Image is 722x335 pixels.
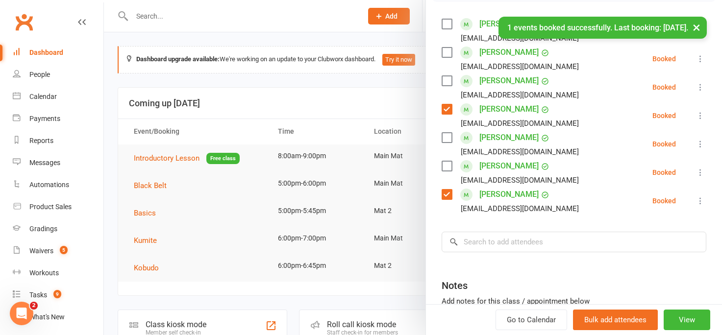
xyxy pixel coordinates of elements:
a: People [13,64,103,86]
a: Product Sales [13,196,103,218]
a: Waivers 5 [13,240,103,262]
a: What's New [13,306,103,328]
input: Search to add attendees [442,232,706,252]
div: [EMAIL_ADDRESS][DOMAIN_NAME] [461,117,579,130]
a: Messages [13,152,103,174]
a: Payments [13,108,103,130]
div: Booked [652,112,676,119]
div: Dashboard [29,48,63,56]
span: 9 [53,290,61,298]
button: Bulk add attendees [573,310,658,330]
div: People [29,71,50,78]
div: Gradings [29,225,57,233]
div: Workouts [29,269,59,277]
span: 5 [60,246,68,254]
a: Tasks 9 [13,284,103,306]
iframe: Intercom live chat [10,302,33,325]
div: [EMAIL_ADDRESS][DOMAIN_NAME] [461,145,579,158]
a: Go to Calendar [496,310,567,330]
a: [PERSON_NAME] [479,101,539,117]
div: 1 events booked successfully. Last booking: [DATE]. [498,17,707,39]
div: Tasks [29,291,47,299]
a: [PERSON_NAME] [479,73,539,89]
div: [EMAIL_ADDRESS][DOMAIN_NAME] [461,202,579,215]
div: Waivers [29,247,53,255]
div: Booked [652,55,676,62]
button: × [688,17,705,38]
span: 2 [30,302,38,310]
a: Reports [13,130,103,152]
button: View [664,310,710,330]
div: Booked [652,141,676,147]
div: Calendar [29,93,57,100]
a: Clubworx [12,10,36,34]
a: Calendar [13,86,103,108]
div: Reports [29,137,53,144]
a: Gradings [13,218,103,240]
div: Notes [442,279,468,292]
div: Booked [652,84,676,91]
a: [PERSON_NAME] [479,158,539,174]
div: [EMAIL_ADDRESS][DOMAIN_NAME] [461,174,579,187]
a: [PERSON_NAME] [479,130,539,145]
div: [EMAIL_ADDRESS][DOMAIN_NAME] [461,89,579,101]
a: Dashboard [13,42,103,64]
div: Add notes for this class / appointment below [442,295,706,307]
div: Automations [29,181,69,189]
div: Product Sales [29,203,72,211]
div: Payments [29,115,60,122]
div: Messages [29,159,60,167]
div: Booked [652,197,676,204]
a: [PERSON_NAME] [479,45,539,60]
div: What's New [29,313,65,321]
a: Workouts [13,262,103,284]
div: [EMAIL_ADDRESS][DOMAIN_NAME] [461,60,579,73]
a: [PERSON_NAME] [479,187,539,202]
a: Automations [13,174,103,196]
div: Booked [652,169,676,176]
